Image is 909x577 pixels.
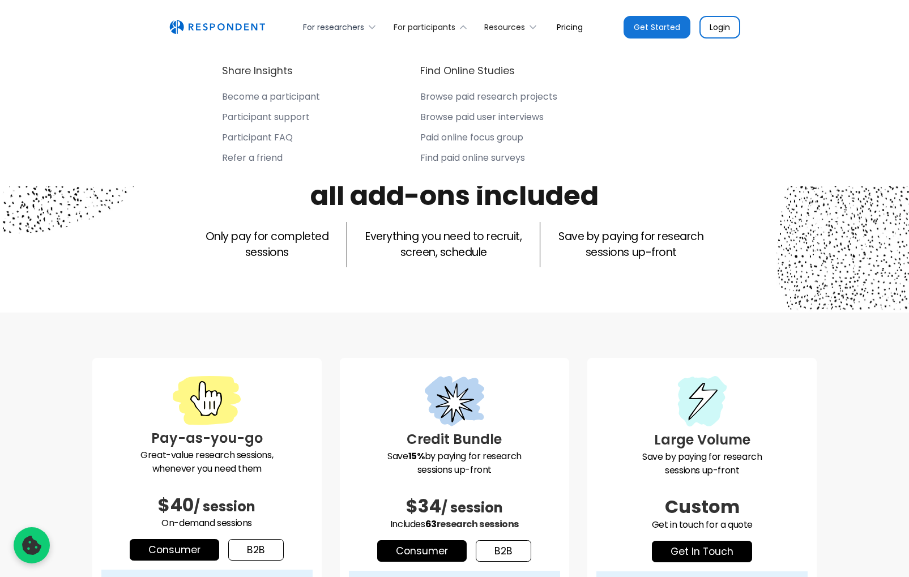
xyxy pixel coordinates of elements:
[101,448,313,476] p: Great-value research sessions, whenever you need them
[130,539,219,561] a: Consumer
[596,518,808,532] p: Get in touch for a quote
[476,540,531,562] a: b2b
[222,132,293,143] div: Participant FAQ
[206,229,328,260] p: Only pay for completed sessions
[558,229,703,260] p: Save by paying for research sessions up-front
[420,91,557,102] div: Browse paid research projects
[222,112,320,127] a: Participant support
[478,14,548,40] div: Resources
[387,14,477,40] div: For participants
[596,450,808,477] p: Save by paying for research sessions up-front
[624,16,690,39] a: Get Started
[394,22,455,33] div: For participants
[441,498,503,517] span: / session
[169,20,265,35] img: Untitled UI logotext
[699,16,740,39] a: Login
[408,450,425,463] strong: 15%
[349,429,560,450] h3: Credit Bundle
[222,152,320,168] a: Refer a friend
[169,20,265,35] a: home
[101,516,313,530] p: On-demand sessions
[222,91,320,107] a: Become a participant
[548,14,592,40] a: Pricing
[365,229,522,260] p: Everything you need to recruit, screen, schedule
[420,132,557,148] a: Paid online focus group
[377,540,467,562] a: Consumer
[297,14,387,40] div: For researchers
[158,492,194,518] span: $40
[222,152,283,164] div: Refer a friend
[349,518,560,531] p: Includes
[222,112,310,123] div: Participant support
[194,497,255,516] span: / session
[420,152,525,164] div: Find paid online surveys
[596,430,808,450] h3: Large Volume
[349,450,560,477] p: Save by paying for research sessions up-front
[437,518,519,531] span: research sessions
[420,91,557,107] a: Browse paid research projects
[420,112,557,127] a: Browse paid user interviews
[222,64,293,78] h4: Share Insights
[665,494,740,519] span: Custom
[303,22,364,33] div: For researchers
[222,132,320,148] a: Participant FAQ
[406,493,441,519] span: $34
[222,91,320,102] div: Become a participant
[420,112,544,123] div: Browse paid user interviews
[652,541,752,562] a: get in touch
[420,64,515,78] h4: Find Online Studies
[484,22,525,33] div: Resources
[101,428,313,448] h3: Pay-as-you-go
[420,132,523,143] div: Paid online focus group
[420,152,557,168] a: Find paid online surveys
[228,539,284,561] a: b2b
[425,518,437,531] span: 63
